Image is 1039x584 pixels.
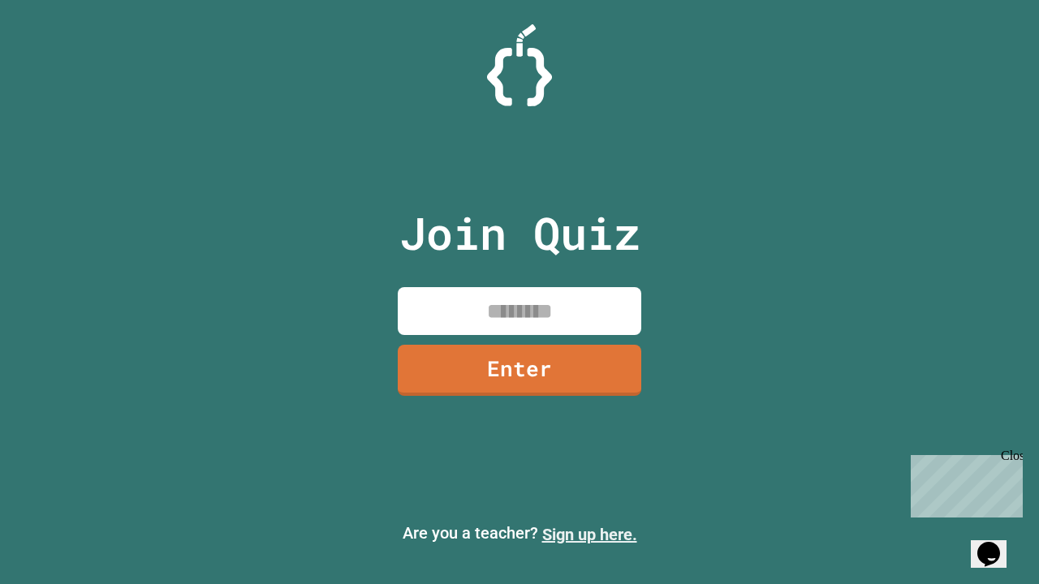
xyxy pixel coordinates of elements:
iframe: chat widget [971,519,1023,568]
div: Chat with us now!Close [6,6,112,103]
p: Join Quiz [399,200,640,267]
a: Enter [398,345,641,396]
p: Are you a teacher? [13,521,1026,547]
img: Logo.svg [487,24,552,106]
iframe: chat widget [904,449,1023,517]
a: Sign up here. [542,525,637,544]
